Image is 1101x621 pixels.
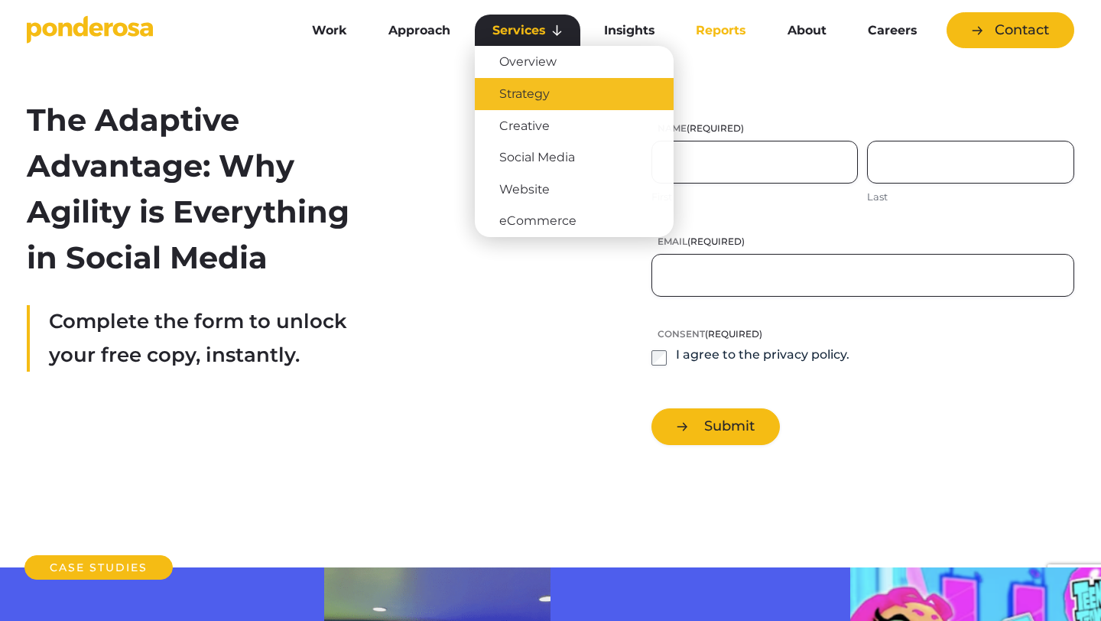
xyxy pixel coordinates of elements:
[651,408,780,444] button: Submit
[705,328,762,340] span: (Required)
[676,346,849,366] label: I agree to the privacy policy.
[27,305,361,372] div: Complete the form to unlock your free copy, instantly.
[475,110,674,142] a: Creative
[475,78,674,110] a: Strategy
[475,141,674,174] a: Social Media
[475,205,674,237] a: eCommerce
[475,174,674,206] a: Website
[947,12,1074,48] a: Contact
[27,97,361,281] h2: The Adaptive Advantage: Why Agility is Everything in Social Media
[24,555,173,580] h2: Case Studies
[687,122,744,134] span: (Required)
[651,235,1074,248] label: Email
[294,15,365,47] a: Work
[27,15,271,46] a: Go to homepage
[850,15,934,47] a: Careers
[678,15,763,47] a: Reports
[651,122,744,135] legend: Name
[651,190,859,204] label: First
[475,46,674,78] a: Overview
[586,15,672,47] a: Insights
[475,15,580,47] a: Services
[687,236,745,247] span: (Required)
[371,15,468,47] a: Approach
[769,15,843,47] a: About
[867,190,1074,204] label: Last
[651,327,762,340] legend: Consent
